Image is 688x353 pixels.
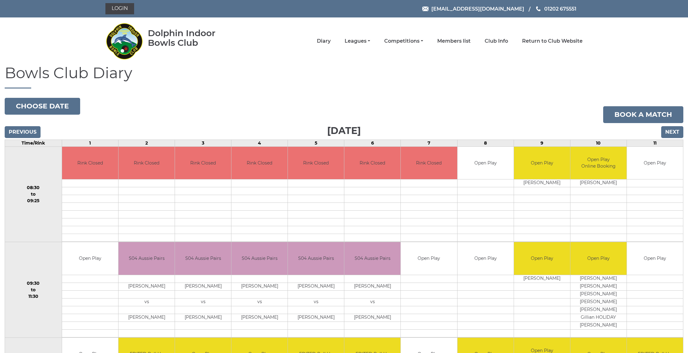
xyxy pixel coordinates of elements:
[627,147,683,179] td: Open Play
[175,140,231,146] td: 3
[570,306,627,314] td: [PERSON_NAME]
[422,7,429,11] img: Email
[119,242,175,275] td: S04 Aussie Pairs
[118,140,175,146] td: 2
[485,38,508,45] a: Club Info
[288,314,344,322] td: [PERSON_NAME]
[570,298,627,306] td: [PERSON_NAME]
[344,283,400,290] td: [PERSON_NAME]
[431,6,524,12] span: [EMAIL_ADDRESS][DOMAIN_NAME]
[62,242,118,275] td: Open Play
[570,283,627,290] td: [PERSON_NAME]
[570,314,627,322] td: Gillian HOLIDAY
[5,126,41,138] input: Previous
[62,140,118,146] td: 1
[570,147,627,179] td: Open Play Online Booking
[5,98,80,115] button: Choose date
[288,242,344,275] td: S04 Aussie Pairs
[175,147,231,179] td: Rink Closed
[570,179,627,187] td: [PERSON_NAME]
[344,147,400,179] td: Rink Closed
[401,242,457,275] td: Open Play
[514,179,570,187] td: [PERSON_NAME]
[5,146,62,242] td: 08:30 to 09:25
[627,140,683,146] td: 11
[535,5,576,13] a: Phone us 01202 675551
[175,283,231,290] td: [PERSON_NAME]
[570,290,627,298] td: [PERSON_NAME]
[344,242,400,275] td: S04 Aussie Pairs
[514,242,570,275] td: Open Play
[175,242,231,275] td: S04 Aussie Pairs
[105,3,134,14] a: Login
[422,5,524,13] a: Email [EMAIL_ADDRESS][DOMAIN_NAME]
[231,242,288,275] td: S04 Aussie Pairs
[570,140,627,146] td: 10
[570,275,627,283] td: [PERSON_NAME]
[661,126,683,138] input: Next
[544,6,576,12] span: 01202 675551
[437,38,471,45] a: Members list
[175,298,231,306] td: vs
[457,140,514,146] td: 8
[458,242,514,275] td: Open Play
[522,38,583,45] a: Return to Club Website
[344,298,400,306] td: vs
[231,298,288,306] td: vs
[514,140,570,146] td: 9
[514,275,570,283] td: [PERSON_NAME]
[148,28,235,48] div: Dolphin Indoor Bowls Club
[175,314,231,322] td: [PERSON_NAME]
[105,19,143,63] img: Dolphin Indoor Bowls Club
[288,147,344,179] td: Rink Closed
[603,106,683,123] a: Book a match
[288,140,344,146] td: 5
[5,140,62,146] td: Time/Rink
[401,140,457,146] td: 7
[458,147,514,179] td: Open Play
[5,242,62,338] td: 09:30 to 11:30
[231,283,288,290] td: [PERSON_NAME]
[288,298,344,306] td: vs
[5,65,683,88] h1: Bowls Club Diary
[119,283,175,290] td: [PERSON_NAME]
[119,314,175,322] td: [PERSON_NAME]
[570,242,627,275] td: Open Play
[344,314,400,322] td: [PERSON_NAME]
[514,147,570,179] td: Open Play
[570,322,627,329] td: [PERSON_NAME]
[231,140,288,146] td: 4
[288,283,344,290] td: [PERSON_NAME]
[401,147,457,179] td: Rink Closed
[384,38,423,45] a: Competitions
[344,140,401,146] td: 6
[627,242,683,275] td: Open Play
[345,38,370,45] a: Leagues
[536,6,540,11] img: Phone us
[231,314,288,322] td: [PERSON_NAME]
[119,147,175,179] td: Rink Closed
[62,147,118,179] td: Rink Closed
[119,298,175,306] td: vs
[317,38,331,45] a: Diary
[231,147,288,179] td: Rink Closed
